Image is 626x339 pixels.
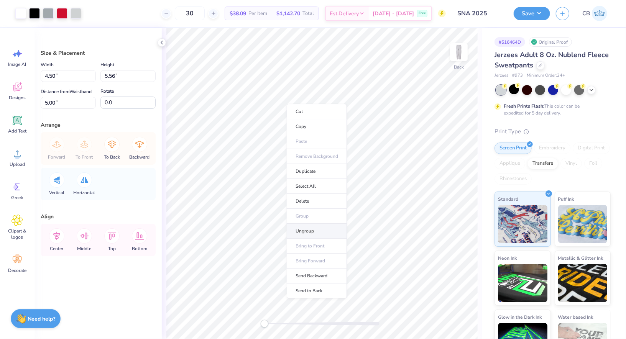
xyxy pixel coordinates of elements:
div: Arrange [41,121,156,129]
div: Transfers [527,158,558,169]
span: CB [582,9,590,18]
li: Send Backward [287,269,347,283]
span: Middle [77,246,92,252]
span: Horizontal [74,190,95,196]
img: Chhavi Bansal [592,6,607,21]
li: Duplicate [287,164,347,179]
img: Metallic & Glitter Ink [558,264,608,302]
strong: Fresh Prints Flash: [504,103,544,109]
div: Applique [495,158,525,169]
div: Foil [584,158,602,169]
div: # 516464D [495,37,525,47]
span: Greek [12,195,23,201]
img: Neon Ink [498,264,547,302]
span: To Back [104,154,120,160]
li: Copy [287,119,347,134]
div: Screen Print [495,142,532,154]
li: Ungroup [287,224,347,239]
span: Total [302,10,314,18]
div: Vinyl [560,158,582,169]
span: Standard [498,195,518,203]
span: Metallic & Glitter Ink [558,254,603,262]
span: Glow in the Dark Ink [498,313,542,321]
span: Puff Ink [558,195,574,203]
span: Image AI [8,61,26,67]
label: Rotate [100,87,114,96]
span: Jerzees [495,72,508,79]
input: – – [175,7,205,20]
div: Back [454,64,464,70]
span: $38.09 [230,10,246,18]
a: CB [579,6,611,21]
span: Vertical [49,190,64,196]
span: Clipart & logos [5,228,30,240]
strong: Need help? [28,315,56,323]
div: Accessibility label [261,320,268,328]
li: Cut [287,104,347,119]
span: $1,142.70 [276,10,300,18]
li: Delete [287,194,347,209]
span: Per Item [248,10,267,18]
span: Add Text [8,128,26,134]
div: Print Type [495,127,611,136]
span: Minimum Order: 24 + [527,72,565,79]
span: Water based Ink [558,313,593,321]
span: Est. Delivery [330,10,359,18]
li: Send to Back [287,283,347,298]
div: Size & Placement [41,49,156,57]
span: Bottom [132,246,147,252]
span: Designs [9,95,26,101]
img: Puff Ink [558,205,608,243]
span: [DATE] - [DATE] [373,10,414,18]
div: Embroidery [534,142,570,154]
span: # 973 [512,72,523,79]
span: Decorate [8,267,26,273]
img: Standard [498,205,547,243]
label: Height [100,60,114,69]
span: Backward [130,154,150,160]
label: Width [41,60,54,69]
div: Rhinestones [495,173,532,185]
span: Upload [10,161,25,167]
label: Distance from Waistband [41,87,92,96]
div: Digital Print [573,142,610,154]
span: Center [50,246,64,252]
li: Select All [287,179,347,194]
input: Untitled Design [452,6,508,21]
span: Neon Ink [498,254,517,262]
img: Back [451,44,467,60]
span: Top [108,246,116,252]
div: This color can be expedited for 5 day delivery. [504,103,598,116]
div: Align [41,213,156,221]
div: Original Proof [529,37,572,47]
span: Free [419,11,426,16]
button: Save [514,7,550,20]
span: Jerzees Adult 8 Oz. Nublend Fleece Sweatpants [495,50,609,70]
